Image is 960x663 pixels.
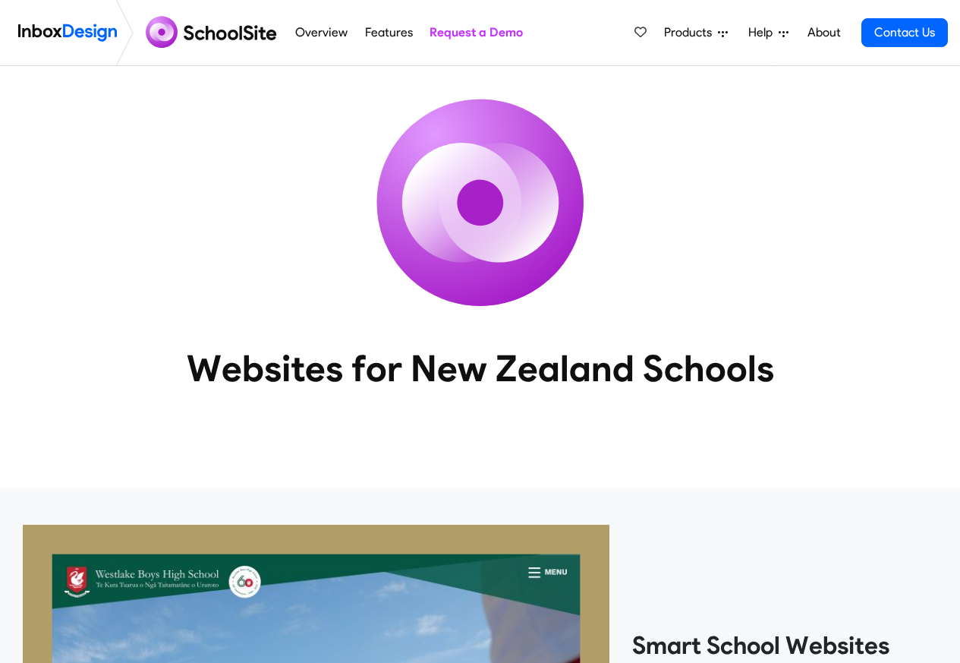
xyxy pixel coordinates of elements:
[658,17,734,48] a: Products
[748,24,779,42] span: Help
[861,18,948,47] a: Contact Us
[120,346,841,391] heading: Websites for New Zealand Schools
[632,630,937,661] heading: Smart School Websites
[291,17,352,48] a: Overview
[360,17,417,48] a: Features
[425,17,527,48] a: Request a Demo
[803,17,845,48] a: About
[344,66,617,339] img: icon_schoolsite.svg
[140,14,287,51] img: schoolsite logo
[742,17,795,48] a: Help
[664,24,718,42] span: Products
